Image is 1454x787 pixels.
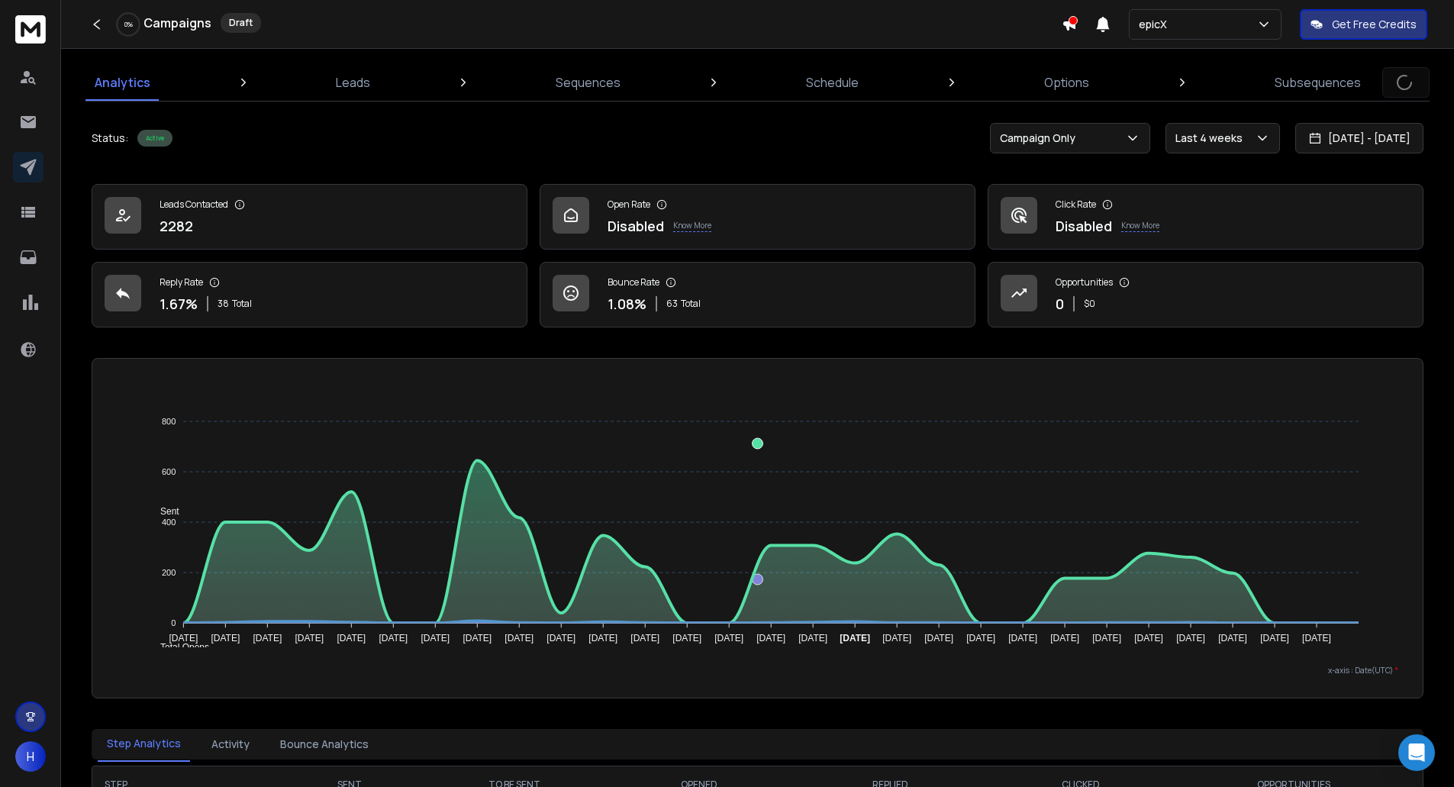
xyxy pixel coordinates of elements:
a: Bounce Rate1.08%63Total [540,262,975,327]
span: Sent [149,506,179,517]
button: Step Analytics [98,727,190,762]
p: Know More [673,220,711,232]
tspan: [DATE] [588,633,617,643]
p: Analytics [95,73,150,92]
tspan: [DATE] [798,633,827,643]
a: Reply Rate1.67%38Total [92,262,527,327]
div: Open Intercom Messenger [1398,734,1435,771]
tspan: [DATE] [1176,633,1205,643]
tspan: [DATE] [379,633,408,643]
button: Activity [202,727,259,761]
tspan: [DATE] [505,633,534,643]
tspan: 600 [162,467,176,476]
p: Options [1044,73,1089,92]
button: [DATE] - [DATE] [1295,123,1423,153]
p: Reply Rate [160,276,203,289]
p: Leads Contacted [160,198,228,211]
a: Leads [327,64,379,101]
tspan: [DATE] [1092,633,1121,643]
p: epicX [1139,17,1173,32]
tspan: [DATE] [1218,633,1247,643]
div: Draft [221,13,261,33]
a: Analytics [85,64,160,101]
p: Click Rate [1056,198,1096,211]
tspan: 200 [162,568,176,577]
p: 0 [1056,293,1064,314]
p: Last 4 weeks [1175,131,1249,146]
p: Bounce Rate [608,276,659,289]
tspan: [DATE] [253,633,282,643]
tspan: [DATE] [546,633,575,643]
button: H [15,741,46,772]
a: Leads Contacted2282 [92,184,527,250]
p: Opportunities [1056,276,1113,289]
p: Campaign Only [1000,131,1082,146]
tspan: [DATE] [1050,633,1079,643]
p: Disabled [608,215,664,237]
tspan: [DATE] [337,633,366,643]
a: Subsequences [1265,64,1370,101]
p: Disabled [1056,215,1112,237]
p: 2282 [160,215,193,237]
button: Get Free Credits [1300,9,1427,40]
tspan: [DATE] [630,633,659,643]
a: Options [1035,64,1098,101]
tspan: [DATE] [714,633,743,643]
tspan: [DATE] [924,633,953,643]
p: Subsequences [1275,73,1361,92]
tspan: [DATE] [1260,633,1289,643]
tspan: [DATE] [1008,633,1037,643]
tspan: [DATE] [1302,633,1331,643]
p: Get Free Credits [1332,17,1417,32]
span: Total [681,298,701,310]
a: Opportunities0$0 [988,262,1423,327]
a: Schedule [797,64,868,101]
tspan: 0 [171,618,176,627]
a: Open RateDisabledKnow More [540,184,975,250]
p: 1.08 % [608,293,646,314]
tspan: [DATE] [421,633,450,643]
span: Total Opens [149,642,209,653]
button: Bounce Analytics [271,727,378,761]
tspan: [DATE] [169,633,198,643]
tspan: [DATE] [1134,633,1163,643]
tspan: [DATE] [211,633,240,643]
p: x-axis : Date(UTC) [117,665,1398,676]
p: 0 % [124,20,133,29]
span: 63 [666,298,678,310]
tspan: [DATE] [672,633,701,643]
tspan: 400 [162,518,176,527]
p: $ 0 [1084,298,1095,310]
p: Sequences [556,73,621,92]
tspan: [DATE] [966,633,995,643]
tspan: [DATE] [463,633,492,643]
tspan: [DATE] [295,633,324,643]
tspan: 800 [162,417,176,426]
tspan: [DATE] [840,633,870,643]
a: Sequences [546,64,630,101]
p: Status: [92,131,128,146]
a: Click RateDisabledKnow More [988,184,1423,250]
tspan: [DATE] [756,633,785,643]
span: 38 [218,298,229,310]
p: 1.67 % [160,293,198,314]
p: Schedule [806,73,859,92]
p: Know More [1121,220,1159,232]
div: Active [137,130,172,147]
tspan: [DATE] [882,633,911,643]
p: Leads [336,73,370,92]
h1: Campaigns [143,14,211,32]
span: Total [232,298,252,310]
p: Open Rate [608,198,650,211]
